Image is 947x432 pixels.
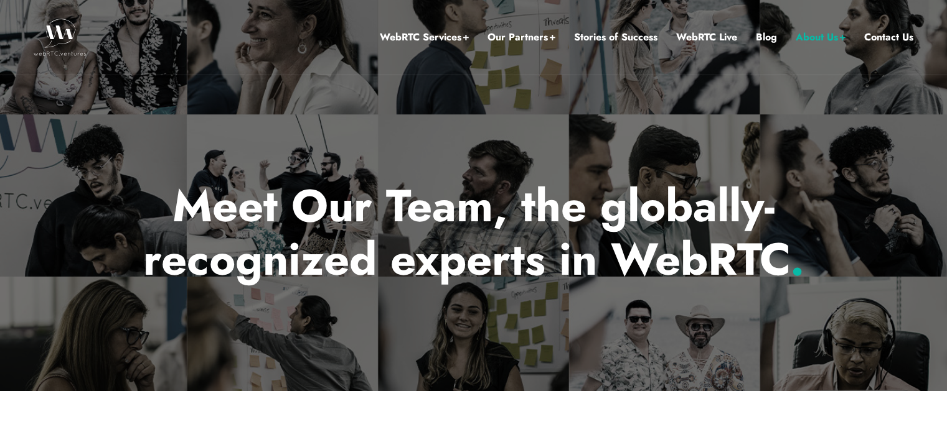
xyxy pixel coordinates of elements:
[109,179,838,287] p: Meet Our Team, the globally-recognized experts in WebRTC
[676,29,737,45] a: WebRTC Live
[796,29,846,45] a: About Us
[380,29,469,45] a: WebRTC Services
[488,29,555,45] a: Our Partners
[756,29,777,45] a: Blog
[864,29,913,45] a: Contact Us
[574,29,657,45] a: Stories of Success
[34,19,87,56] img: WebRTC.ventures
[790,227,804,292] span: .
